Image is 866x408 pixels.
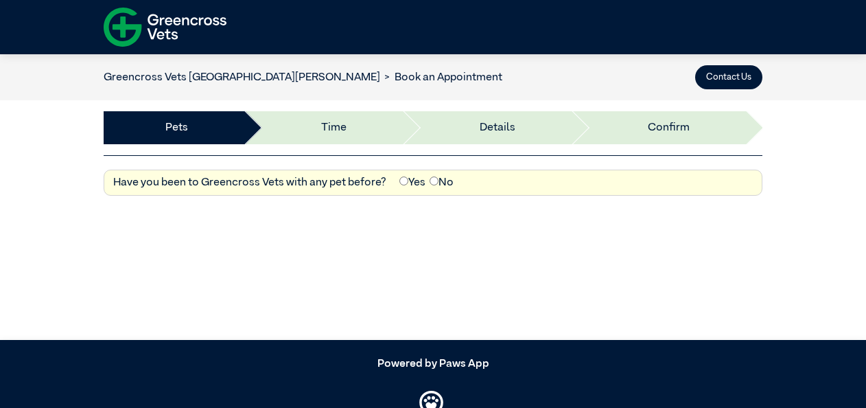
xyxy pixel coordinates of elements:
nav: breadcrumb [104,69,502,86]
input: No [430,177,438,185]
label: No [430,174,454,191]
input: Yes [399,177,408,185]
li: Book an Appointment [380,69,502,86]
button: Contact Us [695,65,762,89]
label: Have you been to Greencross Vets with any pet before? [113,174,386,191]
a: Pets [165,120,188,136]
img: f-logo [104,3,226,51]
a: Greencross Vets [GEOGRAPHIC_DATA][PERSON_NAME] [104,72,380,83]
label: Yes [399,174,425,191]
h5: Powered by Paws App [104,358,762,371]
